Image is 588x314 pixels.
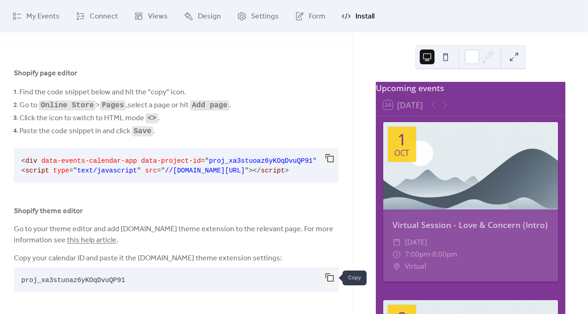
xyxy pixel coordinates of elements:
span: " [312,157,317,165]
span: Views [148,11,168,22]
span: proj_xa3stuoaz6yKOqDvuQP91 [21,277,125,284]
span: script [25,167,49,174]
span: Install [355,11,374,22]
div: ​ [392,236,401,248]
div: Virtual Session - Love & Concern (Intro) [383,219,558,231]
span: Settings [251,11,279,22]
span: = [201,157,205,165]
span: Connect [90,11,118,22]
span: > [249,167,253,174]
span: 7:00pm [405,248,430,260]
span: Form [309,11,325,22]
span: Copy your calendar ID and paste it the [DOMAIN_NAME] theme extension settings: [14,253,282,264]
a: Settings [230,4,286,29]
a: Form [288,4,332,29]
span: [DATE] [405,236,427,248]
span: " [137,167,141,174]
span: My Events [26,11,60,22]
span: > [285,167,289,174]
span: " [245,167,249,174]
span: " [73,167,77,174]
code: Save [134,127,151,135]
a: Connect [69,4,125,29]
code: Online Store [41,101,94,110]
span: Shopify theme editor [14,206,83,217]
code: Add page [192,101,227,110]
span: Virtual [405,260,426,272]
span: " [205,157,209,165]
span: = [69,167,73,174]
span: Shopify page editor [14,68,77,79]
a: My Events [6,4,67,29]
span: Go to your theme editor and add [DOMAIN_NAME] theme extension to the relevant page. For more info... [14,224,339,246]
span: < [21,157,25,165]
a: Views [127,4,175,29]
span: type [53,167,69,174]
span: Design [198,11,221,22]
span: div [25,157,37,165]
span: data-events-calendar-app [41,157,137,165]
span: src [145,167,157,174]
div: Upcoming events [376,82,565,94]
div: 1 [398,132,406,147]
code: <> [147,114,156,123]
span: Paste the code snippet in and click . [19,126,155,137]
span: proj_xa3stuoaz6yKOqDvuQP91 [209,157,313,165]
span: Go to > , select a page or hit . [19,100,231,111]
span: text/javascript [77,167,137,174]
a: this help article [67,233,116,247]
span: " [161,167,165,174]
span: < [21,167,25,174]
span: //[DOMAIN_NAME][URL] [165,167,245,174]
span: Click the icon to switch to HTML mode . [19,113,160,124]
span: = [157,167,161,174]
span: data-project-id [141,157,201,165]
span: </ [253,167,261,174]
span: 8:00pm [432,248,457,260]
span: script [261,167,285,174]
a: Install [335,4,381,29]
div: ​ [392,248,401,260]
span: Copy [343,271,367,285]
span: - [430,248,432,260]
div: Oct [394,149,409,157]
span: Find the code snippet below and hit the "copy" icon. [19,87,186,98]
a: Design [177,4,228,29]
code: Pages [102,101,124,110]
div: ​ [392,260,401,272]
